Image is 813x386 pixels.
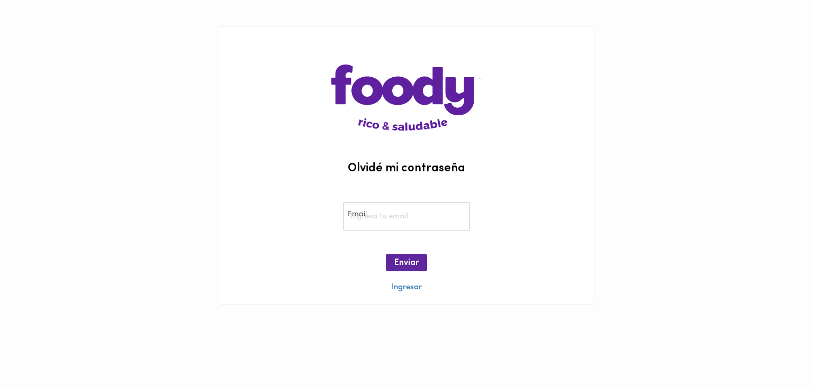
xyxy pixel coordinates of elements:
h2: Olvidé mi contraseña [219,162,594,175]
a: Ingresar [392,283,422,291]
iframe: Messagebird Livechat Widget [752,325,802,375]
img: logo-main-page.png [331,27,481,131]
span: Enviar [394,258,419,268]
input: Ingresa tu email [343,202,470,231]
button: Enviar [386,254,427,271]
